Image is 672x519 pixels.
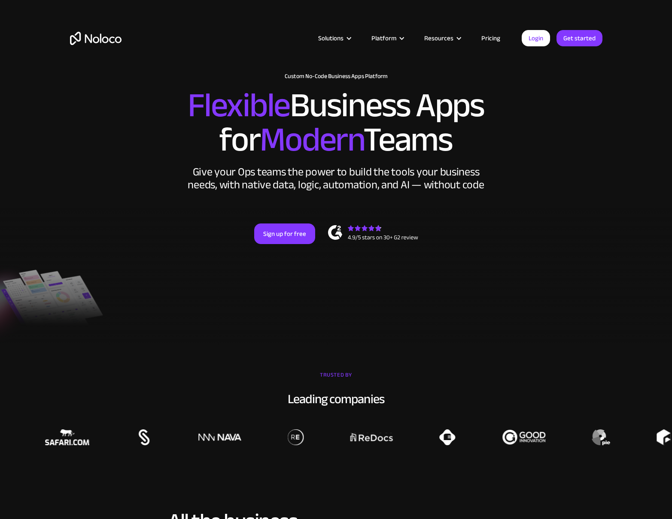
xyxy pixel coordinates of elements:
a: Login [522,30,550,46]
div: Give your Ops teams the power to build the tools your business needs, with native data, logic, au... [186,166,487,191]
div: Platform [371,33,396,44]
span: Flexible [188,73,290,137]
a: home [70,32,122,45]
div: Solutions [318,33,344,44]
a: Get started [556,30,602,46]
span: Modern [260,108,363,172]
div: Resources [414,33,471,44]
div: Resources [424,33,453,44]
a: Pricing [471,33,511,44]
div: Solutions [307,33,361,44]
h2: Business Apps for Teams [70,88,602,157]
div: Platform [361,33,414,44]
a: Sign up for free [254,223,315,244]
